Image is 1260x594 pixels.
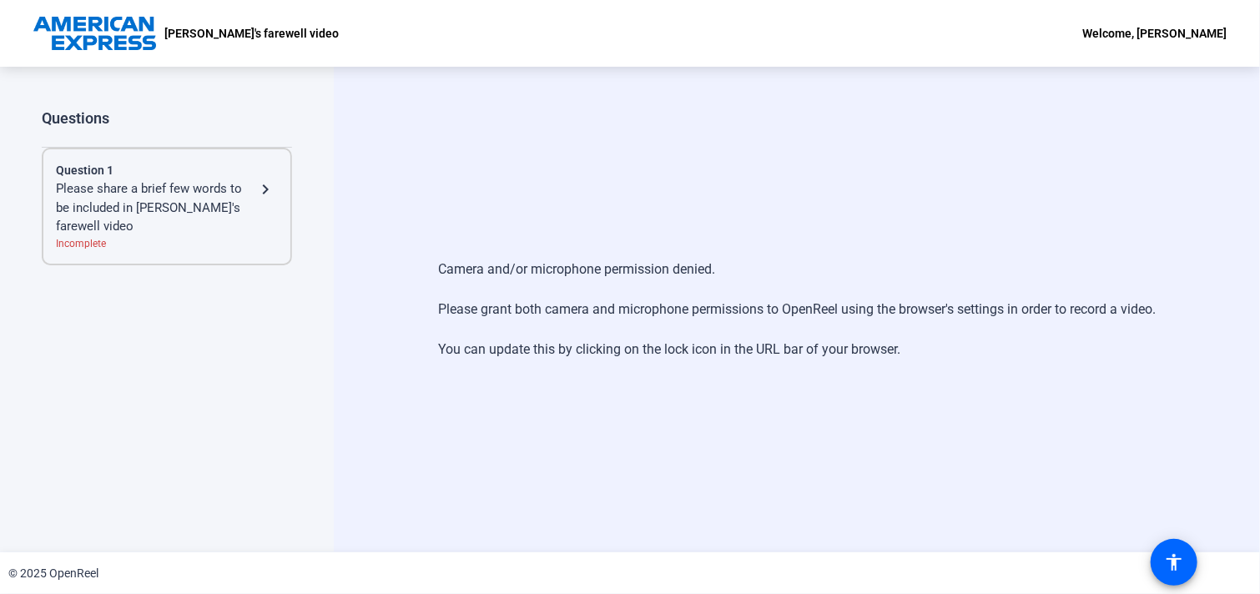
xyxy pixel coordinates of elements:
[1082,23,1227,43] div: Welcome, [PERSON_NAME]
[42,108,292,128] div: Questions
[56,236,278,251] div: Incomplete
[1164,552,1184,572] mat-icon: accessibility
[164,23,339,43] p: [PERSON_NAME]'s farewell video
[255,179,275,199] mat-icon: navigate_next
[56,179,255,236] div: Please share a brief few words to be included in [PERSON_NAME]'s farewell video
[56,162,278,179] div: Question 1
[8,565,98,582] div: © 2025 OpenReel
[438,243,1156,376] div: Camera and/or microphone permission denied. Please grant both camera and microphone permissions t...
[33,17,156,50] img: OpenReel logo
